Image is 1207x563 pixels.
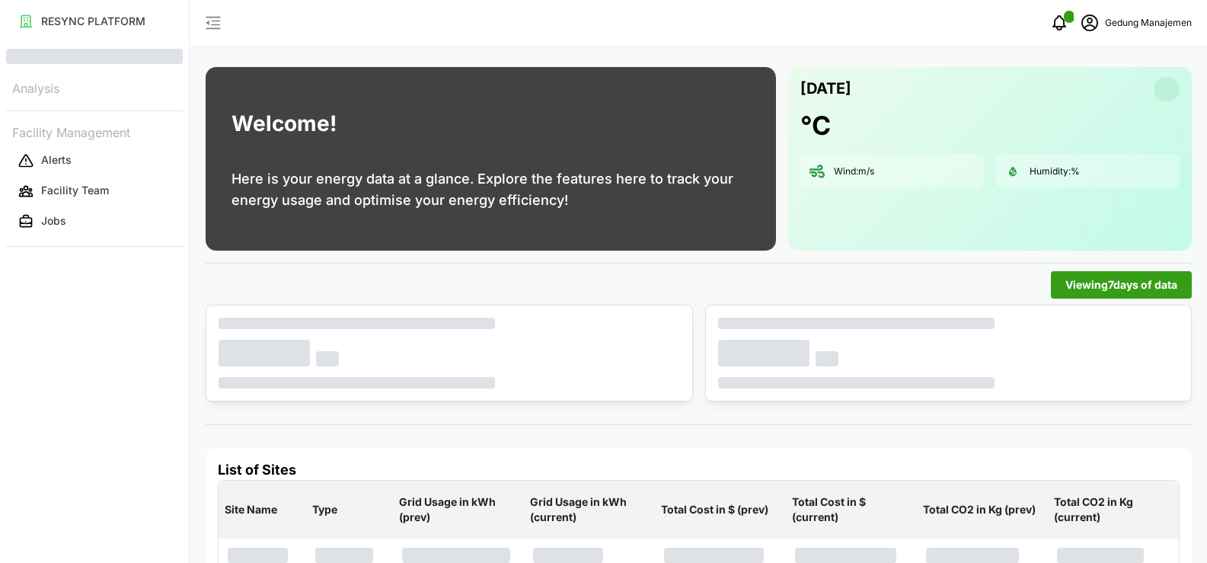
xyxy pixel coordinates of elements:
p: Wind: m/s [834,165,874,178]
h1: °C [800,109,831,142]
p: Here is your energy data at a glance. Explore the features here to track your energy usage and op... [232,168,750,211]
button: Viewing7days of data [1051,271,1192,299]
a: Alerts [6,146,183,176]
a: Jobs [6,206,183,237]
p: Facility Management [6,120,183,142]
p: Humidity: % [1030,165,1080,178]
p: RESYNC PLATFORM [41,14,145,29]
button: Jobs [6,208,183,235]
h4: List of Sites [218,460,1180,480]
button: RESYNC PLATFORM [6,8,183,35]
p: Type [309,490,391,529]
p: [DATE] [800,76,851,101]
p: Analysis [6,76,183,98]
p: Alerts [41,152,72,168]
p: Site Name [222,490,303,529]
button: schedule [1074,8,1105,38]
p: Total Cost in $ (prev) [658,490,783,529]
button: Alerts [6,147,183,174]
p: Jobs [41,213,66,229]
p: Total CO2 in Kg (current) [1051,482,1176,538]
a: Facility Team [6,176,183,206]
p: Total CO2 in Kg (prev) [920,490,1045,529]
p: Total Cost in $ (current) [789,482,914,538]
p: Grid Usage in kWh (current) [527,482,652,538]
p: Grid Usage in kWh (prev) [396,482,521,538]
a: RESYNC PLATFORM [6,6,183,37]
p: Gedung Manajemen [1105,16,1192,30]
button: notifications [1044,8,1074,38]
p: Facility Team [41,183,109,198]
span: Viewing 7 days of data [1065,272,1177,298]
button: Facility Team [6,178,183,205]
h1: Welcome! [232,107,337,140]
